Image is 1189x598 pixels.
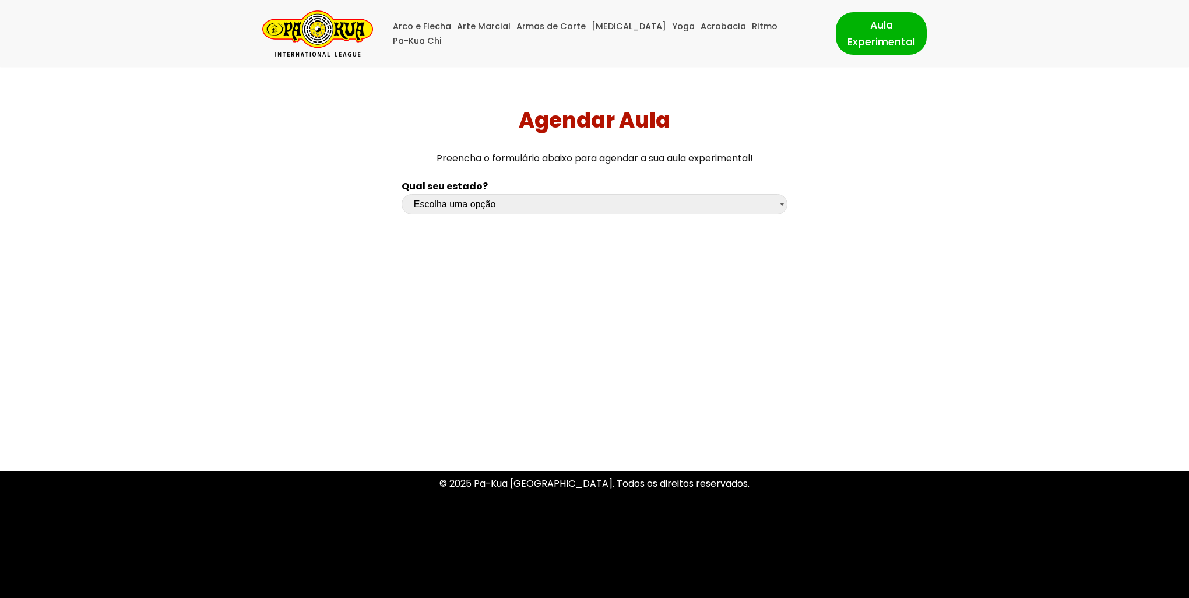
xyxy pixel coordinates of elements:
h1: Agendar Aula [5,108,1185,133]
div: Menu primário [391,19,818,48]
p: | Movido a [262,575,382,591]
a: WordPress [332,576,382,590]
a: Yoga [672,19,695,34]
p: Preencha o formulário abaixo para agendar a sua aula experimental! [5,150,1185,166]
a: Pa-Kua Brasil Uma Escola de conhecimentos orientais para toda a família. Foco, habilidade concent... [262,10,373,57]
a: Acrobacia [701,19,746,34]
a: Aula Experimental [836,12,927,54]
a: Neve [262,576,286,590]
a: Arco e Flecha [393,19,451,34]
b: Qual seu estado? [402,180,488,193]
a: Pa-Kua Chi [393,34,442,48]
a: [MEDICAL_DATA] [592,19,666,34]
a: Armas de Corte [516,19,586,34]
a: Política de Privacidade [543,526,647,539]
a: Arte Marcial [457,19,511,34]
a: Ritmo [752,19,778,34]
p: © 2025 Pa-Kua [GEOGRAPHIC_DATA]. Todos os direitos reservados. [262,476,927,491]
